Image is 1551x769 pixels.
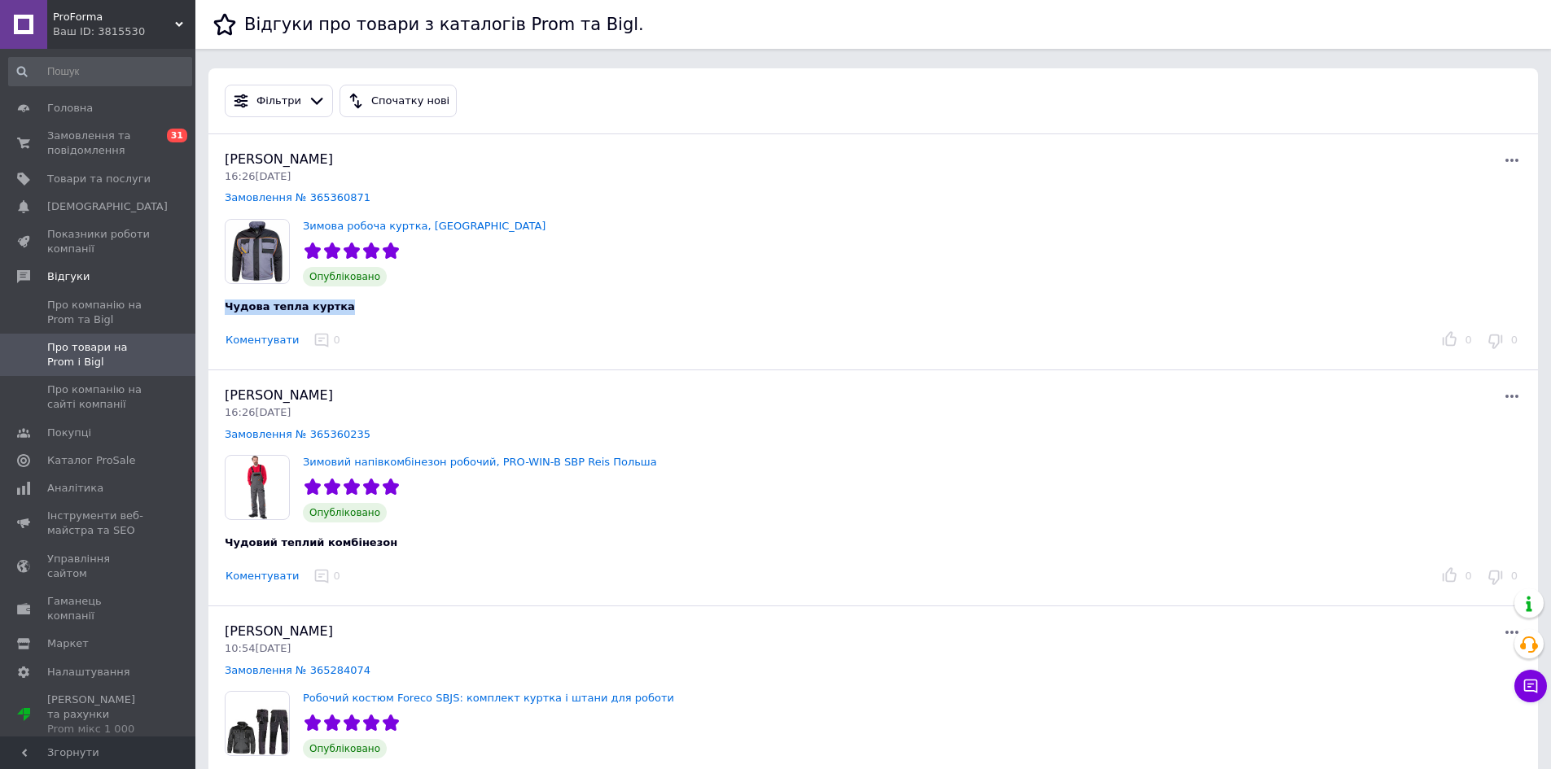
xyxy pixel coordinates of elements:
div: Спочатку нові [368,93,453,110]
div: Ваш ID: 3815530 [53,24,195,39]
span: [PERSON_NAME] [225,151,333,167]
span: Товари та послуги [47,172,151,186]
span: Гаманець компанії [47,594,151,623]
span: Відгуки [47,269,90,284]
button: Спочатку нові [340,85,457,117]
img: Зимова робоча куртка, Польша [226,220,289,283]
span: Опубліковано [303,267,387,286]
span: 10:54[DATE] [225,642,291,654]
span: [PERSON_NAME] [225,387,333,403]
span: 16:26[DATE] [225,406,291,418]
span: ProForma [53,10,175,24]
span: Чудова тепла куртка [225,300,355,312]
img: Зимовий напівкомбінезон робочий, PRO-WIN-B SBP Reis Польша [226,456,289,519]
span: Каталог ProSale [47,453,135,468]
img: Робочий костюм Foreco SBJS: комплект куртка і штани для роботи [226,692,289,755]
button: Чат з покупцем [1514,670,1547,702]
button: Коментувати [225,332,300,349]
span: Показники роботи компанії [47,227,151,256]
span: [PERSON_NAME] [225,623,333,639]
span: [PERSON_NAME] та рахунки [47,693,151,737]
span: Опубліковано [303,739,387,758]
span: 31 [167,129,187,142]
span: Про товари на Prom і Bigl [47,340,151,369]
a: Зимова робоча куртка, [GEOGRAPHIC_DATA] [303,220,545,232]
span: Про компанію на Prom та Bigl [47,298,151,327]
span: Головна [47,101,93,116]
span: Покупці [47,426,91,440]
span: Аналітика [47,481,103,496]
div: Prom мікс 1 000 [47,722,151,736]
span: Налаштування [47,665,130,679]
span: Управління сайтом [47,552,151,581]
button: Коментувати [225,568,300,585]
span: Маркет [47,636,89,651]
a: Замовлення № 365360235 [225,428,370,440]
span: [DEMOGRAPHIC_DATA] [47,199,168,214]
span: Інструменти веб-майстра та SEO [47,509,151,538]
div: Фільтри [253,93,305,110]
span: Замовлення та повідомлення [47,129,151,158]
h1: Відгуки про товари з каталогів Prom та Bigl. [244,15,644,34]
a: Робочий костюм Foreco SBJS: комплект куртка і штани для роботи [303,692,674,704]
span: Чудовий теплий комбінезон [225,536,397,548]
a: Замовлення № 365360871 [225,191,370,203]
span: Про компанію на сайті компанії [47,382,151,412]
a: Замовлення № 365284074 [225,664,370,676]
a: Зимовий напівкомбінезон робочий, PRO-WIN-B SBP Reis Польша [303,456,657,468]
span: Опубліковано [303,503,387,522]
span: 16:26[DATE] [225,170,291,182]
input: Пошук [8,57,192,86]
button: Фільтри [225,85,333,117]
